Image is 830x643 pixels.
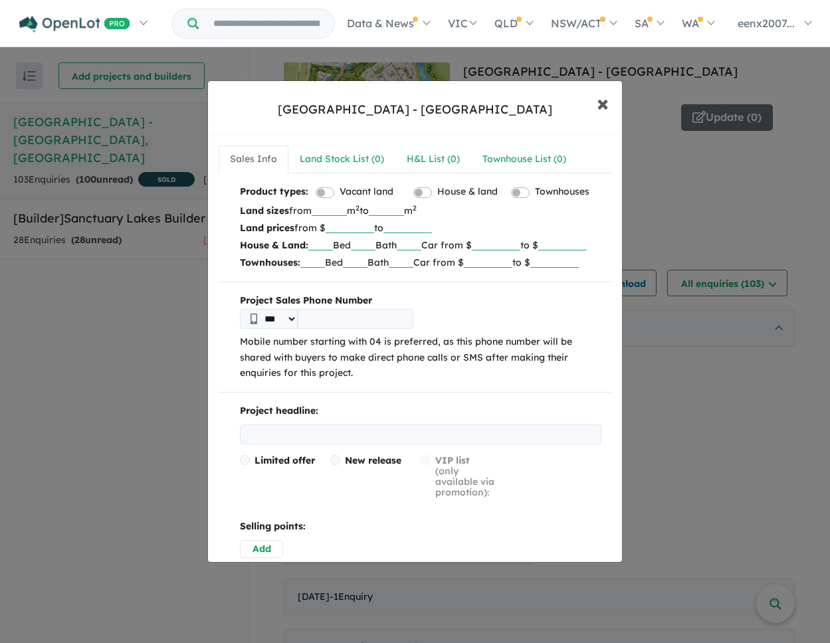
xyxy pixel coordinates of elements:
button: Add [240,540,283,558]
p: Project headline: [240,403,601,419]
span: eenx2007... [738,17,795,30]
b: Project Sales Phone Number [240,293,601,309]
sup: 2 [413,203,417,213]
p: Bed Bath Car from $ to $ [240,254,601,271]
span: × [597,88,609,117]
div: Land Stock List ( 0 ) [300,151,384,167]
p: Mobile number starting with 04 is preferred, as this phone number will be shared with buyers to m... [240,334,601,381]
p: from m to m [240,202,601,219]
p: from $ to [240,219,601,236]
div: [GEOGRAPHIC_DATA] - [GEOGRAPHIC_DATA] [278,101,552,118]
b: Land prices [240,222,294,234]
sup: 2 [356,203,360,213]
label: Townhouses [535,184,589,200]
b: Townhouses: [240,256,300,268]
p: Selling points: [240,519,601,535]
div: Townhouse List ( 0 ) [482,151,566,167]
div: H&L List ( 0 ) [407,151,460,167]
p: Bed Bath Car from $ to $ [240,236,601,254]
div: Sales Info [230,151,277,167]
img: Openlot PRO Logo White [19,16,130,33]
label: Vacant land [340,184,393,200]
span: New release [345,454,401,466]
b: Product types: [240,184,308,202]
label: House & land [437,184,498,200]
img: Phone icon [251,314,257,324]
input: Try estate name, suburb, builder or developer [201,9,332,38]
span: Limited offer [255,454,315,466]
b: Land sizes [240,205,289,217]
b: House & Land: [240,239,308,251]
